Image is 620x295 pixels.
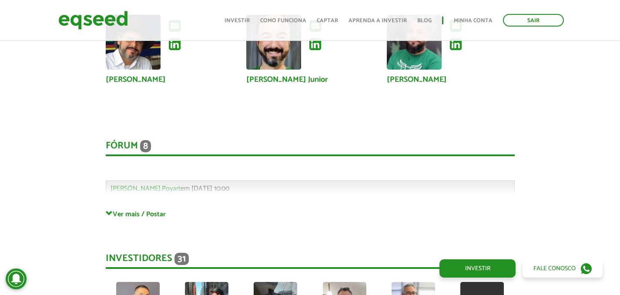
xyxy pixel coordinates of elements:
[246,76,328,84] a: [PERSON_NAME] Junior
[106,210,515,218] a: Ver mais / Postar
[387,76,447,84] a: [PERSON_NAME]
[225,18,250,23] a: Investir
[439,259,516,278] a: Investir
[140,140,151,152] span: 8
[111,183,229,194] span: em [DATE] 10:00
[260,18,306,23] a: Como funciona
[349,18,407,23] a: Aprenda a investir
[58,9,128,32] img: EqSeed
[503,14,564,27] a: Sair
[454,18,493,23] a: Minha conta
[417,18,432,23] a: Blog
[246,15,301,70] img: Foto de Sérgio Hilton Berlotto Junior
[246,15,301,70] a: Ver perfil do usuário.
[523,259,603,278] a: Fale conosco
[387,15,442,70] a: Ver perfil do usuário.
[106,76,166,84] a: [PERSON_NAME]
[317,18,338,23] a: Captar
[387,15,442,70] img: Foto de Josias de Souza
[106,15,161,70] img: Foto de Xisto Alves de Souza Junior
[106,15,161,70] a: Ver perfil do usuário.
[106,253,515,269] div: Investidores
[106,140,515,156] div: Fórum
[174,253,189,265] span: 31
